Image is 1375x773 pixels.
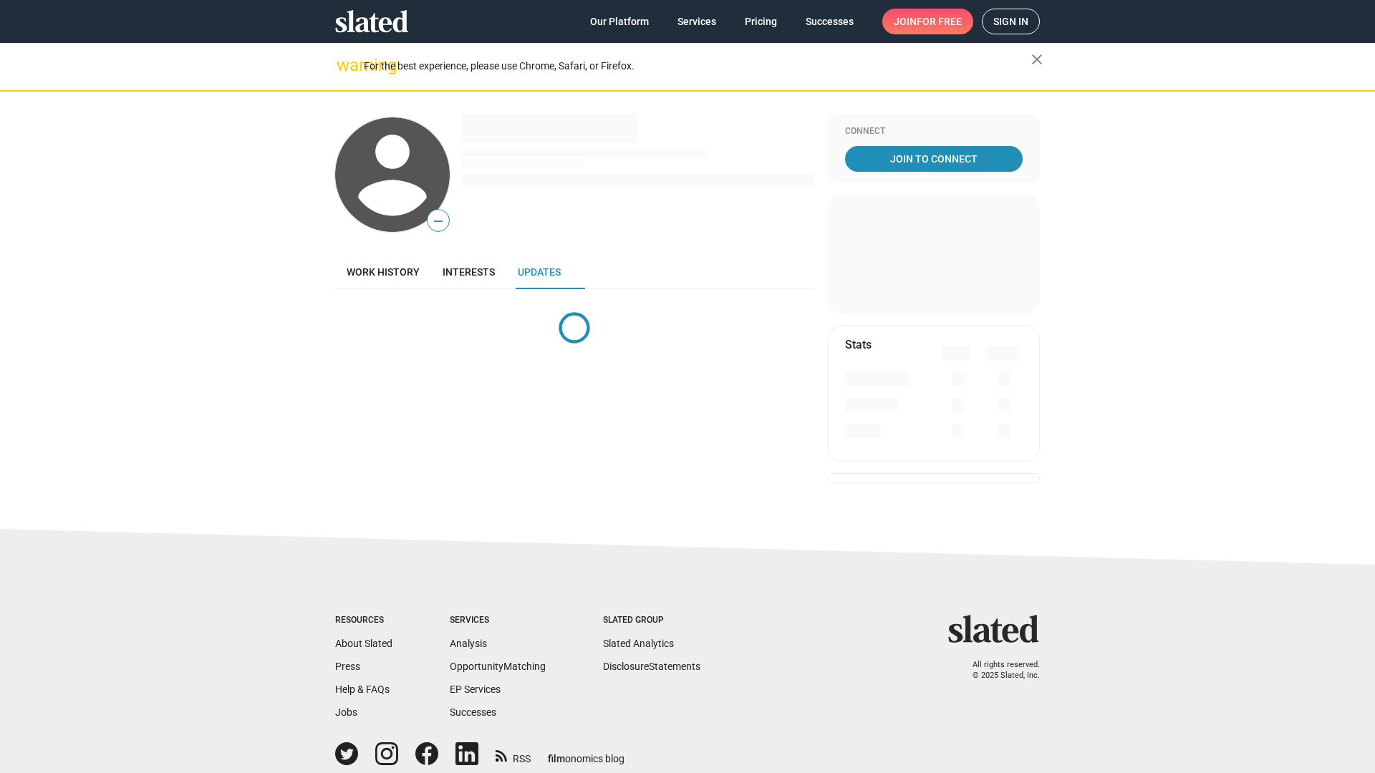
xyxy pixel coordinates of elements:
a: Successes [794,9,865,34]
span: Work history [347,266,420,278]
span: Services [677,9,716,34]
span: Pricing [745,9,777,34]
span: Join [894,9,962,34]
a: Jobs [335,706,357,718]
a: Our Platform [579,9,660,34]
mat-icon: warning [337,57,354,74]
a: About Slated [335,638,392,649]
a: Help & FAQs [335,684,390,695]
span: Successes [806,9,854,34]
a: Work history [335,255,431,289]
a: Interests [431,255,506,289]
div: Slated Group [603,615,700,626]
span: Interests [443,266,495,278]
a: Joinfor free [882,9,973,34]
mat-icon: close [1028,51,1046,68]
a: Updates [506,255,572,289]
span: Sign in [993,9,1028,34]
a: Press [335,661,360,672]
span: Updates [518,266,561,278]
a: Sign in [982,9,1040,34]
a: filmonomics blog [548,741,624,766]
a: Services [666,9,728,34]
a: Pricing [733,9,788,34]
a: OpportunityMatching [450,661,546,672]
a: DisclosureStatements [603,661,700,672]
div: For the best experience, please use Chrome, Safari, or Firefox. [364,57,1031,76]
div: Connect [845,126,1023,137]
a: Slated Analytics [603,638,674,649]
span: for free [917,9,962,34]
span: — [428,212,449,230]
a: Analysis [450,638,487,649]
div: Services [450,615,546,626]
p: All rights reserved. © 2025 Slated, Inc. [957,660,1040,681]
span: film [548,753,565,764]
a: Join To Connect [845,146,1023,172]
a: RSS [496,744,531,766]
a: Successes [450,706,496,718]
a: EP Services [450,684,501,695]
span: Our Platform [590,9,649,34]
div: Resources [335,615,392,626]
span: Join To Connect [848,146,1020,172]
mat-card-title: Stats [845,337,872,352]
